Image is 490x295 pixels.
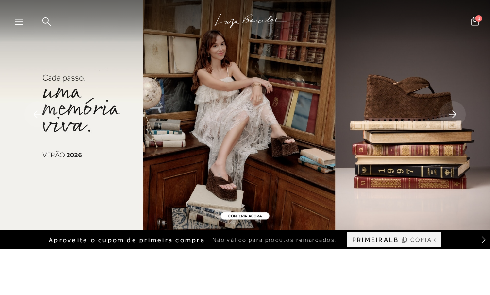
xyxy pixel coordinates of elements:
span: Aproveite o cupom de primeira compra [49,236,205,244]
span: COPIAR [410,235,437,244]
span: 1 [475,15,482,22]
button: 1 [468,16,482,29]
span: Não válido para produtos remarcados. [212,236,338,244]
span: PRIMEIRALB [352,236,399,244]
